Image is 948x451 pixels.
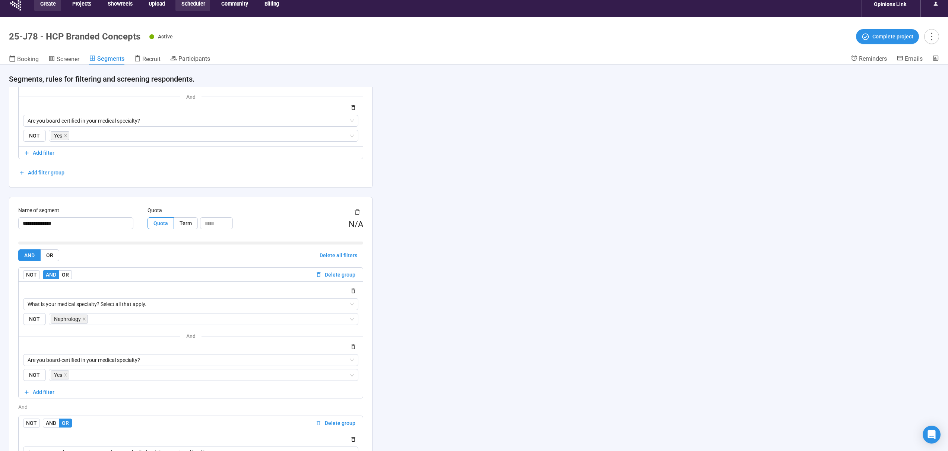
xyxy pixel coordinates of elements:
h1: 25-J78 - HCP Branded Concepts [9,31,140,42]
span: Recruit [142,56,161,63]
div: Open Intercom Messenger [923,426,941,444]
span: AND [24,252,35,258]
button: Delete all filters [314,249,363,261]
a: Segments [89,55,124,64]
span: Yes [54,132,62,140]
span: OR [62,272,69,278]
span: delete [354,209,360,215]
span: Yes [51,131,69,140]
span: Complete project [872,32,913,41]
button: Complete project [856,29,919,44]
span: Active [158,34,173,40]
a: Recruit [134,55,161,64]
span: Delete all filters [320,251,357,259]
span: Reminders [859,55,887,62]
span: and [186,333,196,339]
span: Term [180,220,192,226]
a: Screener [48,55,79,64]
span: Are you board-certified in your medical specialty? [28,354,354,366]
h4: Segments, rules for filtering and screening respondents. [9,74,933,84]
span: Delete group [325,271,355,279]
span: AND [46,420,56,426]
button: more [924,29,939,44]
button: Add filter group [18,167,65,179]
span: Booking [17,56,39,63]
span: Add filter [33,388,54,396]
button: Delete group [313,270,358,279]
span: close [64,373,67,377]
a: Booking [9,55,39,64]
span: Participants [178,55,210,62]
div: N/A [349,218,363,231]
span: Nephrology [51,315,88,324]
label: Quota [148,206,162,214]
span: OR [62,420,69,426]
a: Emails [897,55,923,64]
span: Delete group [325,419,355,427]
button: Add filter [19,147,363,159]
button: Delete group [313,419,358,428]
span: AND [46,272,56,278]
span: close [82,317,86,321]
div: and [18,403,363,411]
span: more [926,31,936,41]
span: Emails [905,55,923,62]
span: close [64,134,67,138]
span: Are you board-certified in your medical specialty? [28,115,354,126]
span: Segments [97,55,124,62]
button: Add filter [19,386,363,398]
span: Add filter group [28,168,64,177]
label: Name of segment [18,206,59,214]
span: Add filter [33,149,54,157]
span: OR [46,252,53,258]
a: Reminders [851,55,887,64]
span: Nephrology [54,315,81,323]
span: Screener [57,56,79,63]
span: and [186,94,196,100]
a: Participants [170,55,210,64]
button: delete [351,206,363,218]
span: Yes [51,370,69,379]
span: Quota [153,220,168,226]
span: Yes [54,371,62,379]
span: What is your medical specialty? Select all that apply. [28,299,354,310]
